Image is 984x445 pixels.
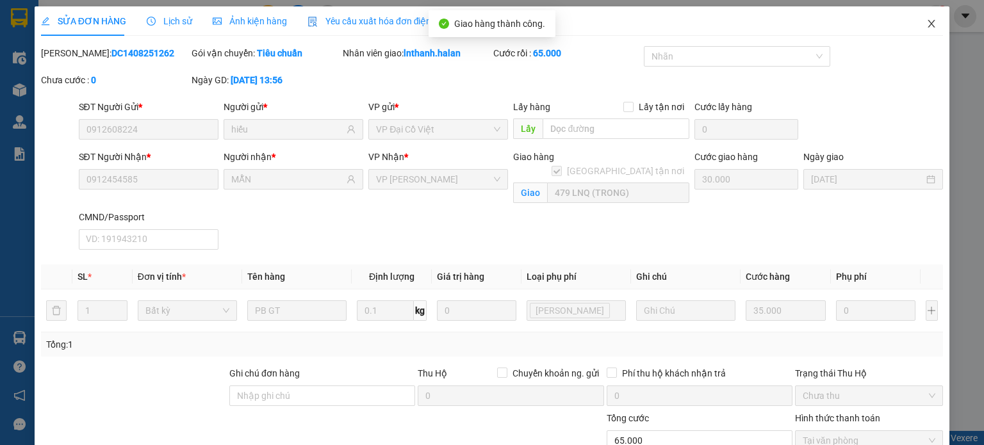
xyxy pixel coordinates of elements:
[926,300,939,321] button: plus
[513,182,547,203] span: Giao
[607,413,649,423] span: Tổng cước
[631,264,741,289] th: Ghi chú
[347,175,356,184] span: user
[617,366,731,380] span: Phí thu hộ khách nhận trả
[803,386,935,405] span: Chưa thu
[247,271,285,282] span: Tên hàng
[46,337,381,352] div: Tổng: 1
[543,118,689,139] input: Dọc đường
[369,271,414,282] span: Định lượng
[231,122,344,136] input: Tên người gửi
[78,271,88,282] span: SL
[213,16,287,26] span: Ảnh kiện hàng
[79,150,218,164] div: SĐT Người Nhận
[224,150,363,164] div: Người nhận
[418,368,447,378] span: Thu Hộ
[746,300,825,321] input: 0
[746,271,790,282] span: Cước hàng
[229,368,300,378] label: Ghi chú đơn hàng
[376,170,500,189] span: VP Hoàng Văn Thụ
[138,271,186,282] span: Đơn vị tính
[694,119,798,140] input: Cước lấy hàng
[795,413,880,423] label: Hình thức thanh toán
[111,48,174,58] b: DC1408251262
[79,210,218,224] div: CMND/Passport
[533,48,561,58] b: 65.000
[636,300,735,321] input: Ghi Chú
[79,100,218,114] div: SĐT Người Gửi
[439,19,449,29] span: check-circle
[926,19,937,29] span: close
[536,303,604,318] span: [PERSON_NAME]
[694,152,758,162] label: Cước giao hàng
[368,100,508,114] div: VP gửi
[368,152,404,162] span: VP Nhận
[145,301,229,320] span: Bất kỳ
[562,164,689,178] span: [GEOGRAPHIC_DATA] tận nơi
[213,17,222,26] span: picture
[147,17,156,26] span: clock-circle
[513,118,543,139] span: Lấy
[247,300,347,321] input: VD: Bàn, Ghế
[694,102,752,112] label: Cước lấy hàng
[41,73,189,87] div: Chưa cước :
[46,300,67,321] button: delete
[224,100,363,114] div: Người gửi
[376,120,500,139] span: VP Đại Cồ Việt
[530,303,610,318] span: Lưu kho
[307,16,443,26] span: Yêu cầu xuất hóa đơn điện tử
[307,17,318,27] img: icon
[795,366,943,380] div: Trạng thái Thu Hộ
[347,125,356,134] span: user
[836,271,867,282] span: Phụ phí
[513,102,550,112] span: Lấy hàng
[257,48,302,58] b: Tiêu chuẩn
[404,48,461,58] b: lnthanh.halan
[507,366,604,380] span: Chuyển khoản ng. gửi
[41,17,50,26] span: edit
[192,46,340,60] div: Gói vận chuyển:
[437,271,484,282] span: Giá trị hàng
[811,172,924,186] input: Ngày giao
[521,264,631,289] th: Loại phụ phí
[513,152,554,162] span: Giao hàng
[231,75,283,85] b: [DATE] 13:56
[547,182,689,203] input: Giao tận nơi
[147,16,192,26] span: Lịch sử
[437,300,516,321] input: 0
[192,73,340,87] div: Ngày GD:
[493,46,641,60] div: Cước rồi :
[694,169,798,190] input: Cước giao hàng
[41,46,189,60] div: [PERSON_NAME]:
[414,300,427,321] span: kg
[634,100,689,114] span: Lấy tận nơi
[343,46,491,60] div: Nhân viên giao:
[803,152,844,162] label: Ngày giao
[229,385,415,406] input: Ghi chú đơn hàng
[91,75,96,85] b: 0
[454,19,545,29] span: Giao hàng thành công.
[914,6,949,42] button: Close
[41,16,126,26] span: SỬA ĐƠN HÀNG
[231,172,344,186] input: Tên người nhận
